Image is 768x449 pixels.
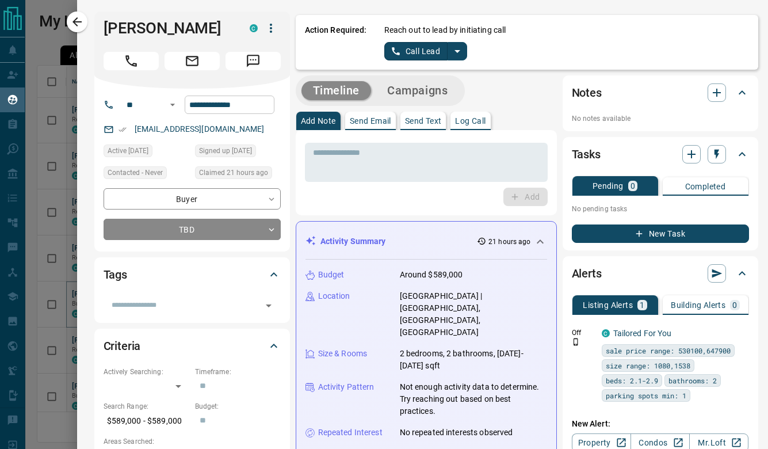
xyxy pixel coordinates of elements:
[165,52,220,70] span: Email
[108,145,148,157] span: Active [DATE]
[199,145,252,157] span: Signed up [DATE]
[104,436,281,447] p: Areas Searched:
[455,117,486,125] p: Log Call
[195,401,281,412] p: Budget:
[195,367,281,377] p: Timeframe:
[572,328,595,338] p: Off
[320,235,386,248] p: Activity Summary
[104,261,281,288] div: Tags
[606,360,690,371] span: size range: 1080,1538
[606,375,658,386] span: beds: 2.1-2.9
[572,338,580,346] svg: Push Notification Only
[572,200,749,218] p: No pending tasks
[685,182,726,191] p: Completed
[318,381,375,393] p: Activity Pattern
[671,301,725,309] p: Building Alerts
[400,290,547,338] p: [GEOGRAPHIC_DATA] | [GEOGRAPHIC_DATA], [GEOGRAPHIC_DATA], [GEOGRAPHIC_DATA]
[384,42,468,60] div: split button
[301,117,336,125] p: Add Note
[104,337,141,355] h2: Criteria
[572,83,602,102] h2: Notes
[572,113,749,124] p: No notes available
[400,269,463,281] p: Around $589,000
[593,182,624,190] p: Pending
[732,301,737,309] p: 0
[572,264,602,283] h2: Alerts
[572,418,749,430] p: New Alert:
[602,329,610,337] div: condos.ca
[613,329,672,338] a: Tailored For You
[104,219,281,240] div: TBD
[640,301,644,309] p: 1
[108,167,163,178] span: Contacted - Never
[384,42,448,60] button: Call Lead
[104,265,127,284] h2: Tags
[305,231,547,252] div: Activity Summary21 hours ago
[104,401,189,412] p: Search Range:
[166,98,179,112] button: Open
[261,298,277,314] button: Open
[104,52,159,70] span: Call
[226,52,281,70] span: Message
[572,145,601,163] h2: Tasks
[104,19,232,37] h1: [PERSON_NAME]
[405,117,442,125] p: Send Text
[606,345,731,356] span: sale price range: 530100,647900
[104,367,189,377] p: Actively Searching:
[318,427,383,439] p: Repeated Interest
[301,81,372,100] button: Timeline
[572,224,749,243] button: New Task
[400,348,547,372] p: 2 bedrooms, 2 bathrooms, [DATE]-[DATE] sqft
[606,390,686,401] span: parking spots min: 1
[488,237,530,247] p: 21 hours ago
[305,24,367,60] p: Action Required:
[572,79,749,106] div: Notes
[104,332,281,360] div: Criteria
[104,188,281,210] div: Buyer
[384,24,506,36] p: Reach out to lead by initiating call
[376,81,459,100] button: Campaigns
[350,117,391,125] p: Send Email
[199,167,268,178] span: Claimed 21 hours ago
[668,375,717,386] span: bathrooms: 2
[250,24,258,32] div: condos.ca
[195,166,281,182] div: Thu Sep 11 2025
[195,144,281,161] div: Fri Jul 09 2021
[400,381,547,417] p: Not enough activity data to determine. Try reaching out based on best practices.
[318,269,345,281] p: Budget
[572,140,749,168] div: Tasks
[318,348,368,360] p: Size & Rooms
[318,290,350,302] p: Location
[631,182,635,190] p: 0
[583,301,633,309] p: Listing Alerts
[400,427,513,439] p: No repeated interests observed
[135,124,265,134] a: [EMAIL_ADDRESS][DOMAIN_NAME]
[104,412,189,431] p: $589,000 - $589,000
[119,125,127,134] svg: Email Verified
[572,260,749,287] div: Alerts
[104,144,189,161] div: Thu Sep 11 2025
